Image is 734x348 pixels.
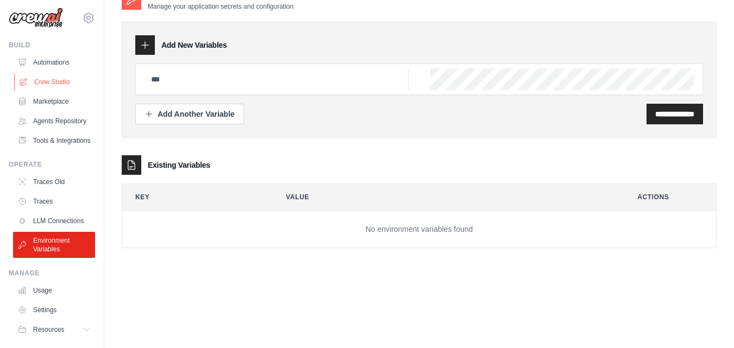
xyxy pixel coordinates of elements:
[13,282,95,299] a: Usage
[9,269,95,277] div: Manage
[161,40,227,50] h3: Add New Variables
[13,321,95,338] button: Resources
[14,73,96,91] a: Crew Studio
[273,184,616,210] th: Value
[9,160,95,169] div: Operate
[135,104,244,124] button: Add Another Variable
[13,193,95,210] a: Traces
[13,54,95,71] a: Automations
[13,112,95,130] a: Agents Repository
[624,184,716,210] th: Actions
[33,325,64,334] span: Resources
[145,109,235,119] div: Add Another Variable
[9,8,63,28] img: Logo
[13,173,95,191] a: Traces Old
[148,2,293,11] p: Manage your application secrets and configuration
[13,132,95,149] a: Tools & Integrations
[148,160,210,170] h3: Existing Variables
[122,184,264,210] th: Key
[13,232,95,258] a: Environment Variables
[9,41,95,49] div: Build
[13,93,95,110] a: Marketplace
[13,301,95,319] a: Settings
[13,212,95,230] a: LLM Connections
[122,211,716,248] td: No environment variables found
